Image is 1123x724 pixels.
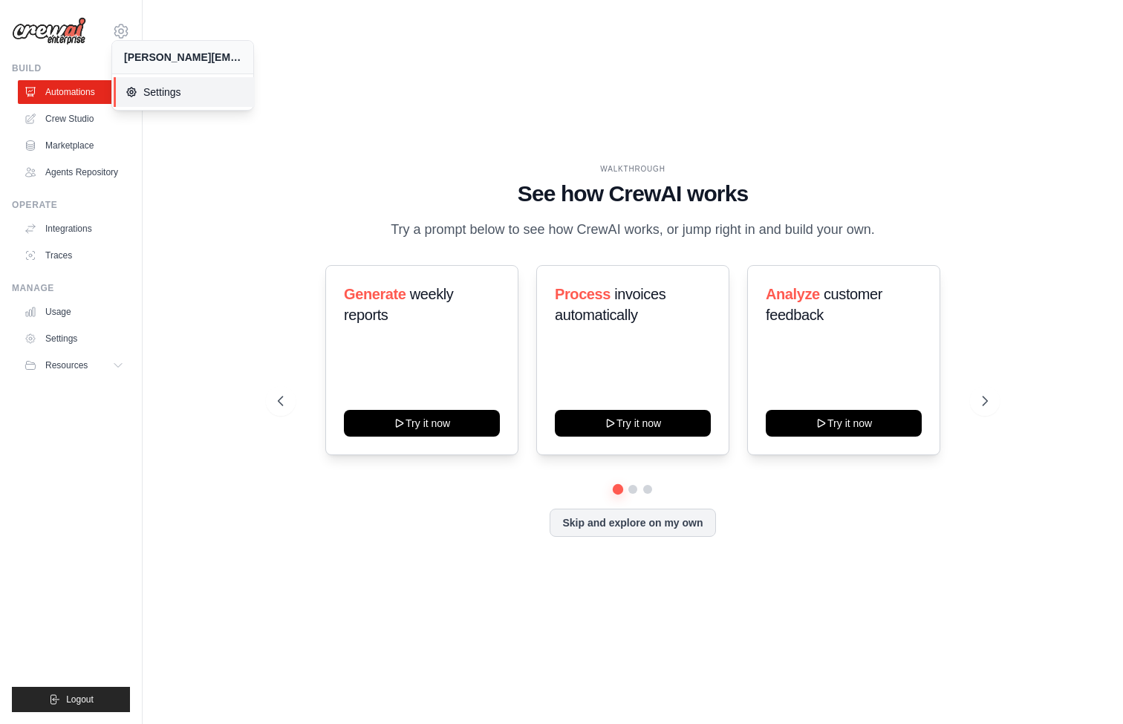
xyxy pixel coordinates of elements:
[18,134,130,157] a: Marketplace
[18,244,130,267] a: Traces
[18,300,130,324] a: Usage
[383,219,882,241] p: Try a prompt below to see how CrewAI works, or jump right in and build your own.
[12,687,130,712] button: Logout
[278,180,989,207] h1: See how CrewAI works
[12,282,130,294] div: Manage
[18,80,130,104] a: Automations
[555,286,665,323] span: invoices automatically
[344,410,500,437] button: Try it now
[550,509,715,537] button: Skip and explore on my own
[12,17,86,45] img: Logo
[18,353,130,377] button: Resources
[766,410,922,437] button: Try it now
[766,286,882,323] span: customer feedback
[126,85,243,100] span: Settings
[124,50,241,65] div: [PERSON_NAME][EMAIL_ADDRESS][DOMAIN_NAME]
[278,163,989,175] div: WALKTHROUGH
[114,77,255,107] a: Settings
[344,286,453,323] span: weekly reports
[45,359,88,371] span: Resources
[18,327,130,350] a: Settings
[18,107,130,131] a: Crew Studio
[12,62,130,74] div: Build
[766,286,820,302] span: Analyze
[344,286,406,302] span: Generate
[555,410,711,437] button: Try it now
[66,694,94,705] span: Logout
[18,217,130,241] a: Integrations
[555,286,611,302] span: Process
[18,160,130,184] a: Agents Repository
[12,199,130,211] div: Operate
